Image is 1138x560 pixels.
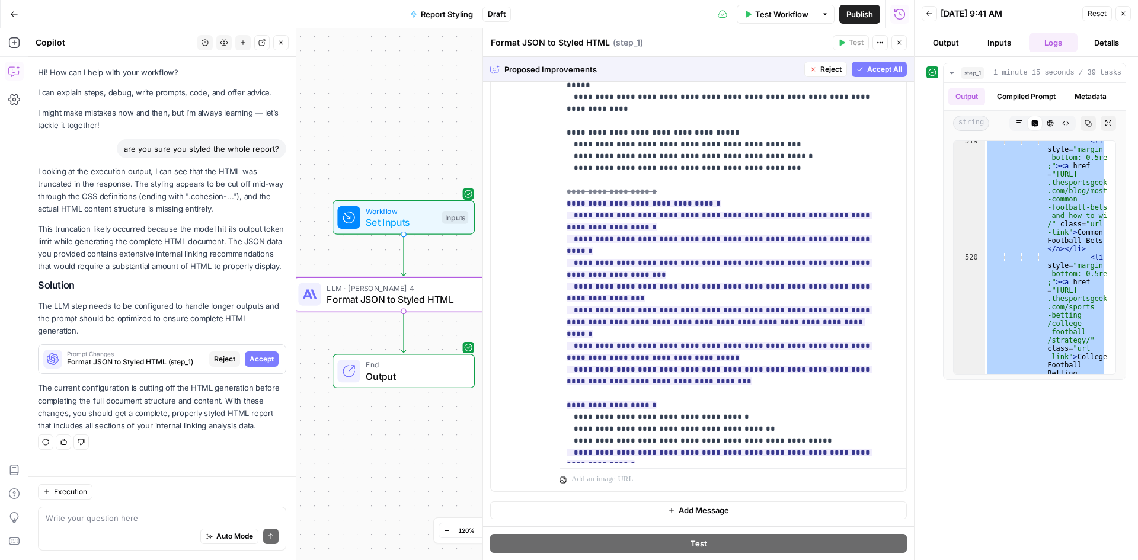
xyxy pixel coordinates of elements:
[737,5,816,24] button: Test Workflow
[846,8,873,20] span: Publish
[54,487,87,497] span: Execution
[401,311,405,353] g: Edge from step_1 to end
[833,35,869,50] button: Test
[849,37,864,48] span: Test
[1088,8,1107,19] span: Reset
[990,88,1063,105] button: Compiled Prompt
[852,62,907,77] button: Accept All
[366,206,436,217] span: Workflow
[38,300,286,337] p: The LLM step needs to be configured to handle longer outputs and the prompt should be optimized t...
[490,534,907,553] button: Test
[679,504,729,516] span: Add Message
[954,137,985,253] div: 519
[944,63,1126,82] button: 1 minute 15 seconds / 39 tasks
[327,282,476,293] span: LLM · [PERSON_NAME] 4
[839,5,880,24] button: Publish
[250,354,274,364] span: Accept
[922,33,970,52] button: Output
[442,211,468,224] div: Inputs
[214,354,235,364] span: Reject
[944,83,1126,379] div: 1 minute 15 seconds / 39 tasks
[200,529,258,544] button: Auto Mode
[38,223,286,273] p: This truncation likely occurred because the model hit its output token limit while generating the...
[1029,33,1078,52] button: Logs
[38,107,286,132] p: I might make mistakes now and then, but I’m always learning — let’s tackle it together!
[38,382,286,432] p: The current configuration is cutting off the HTML generation before completing the full document ...
[691,537,707,549] span: Test
[820,64,842,75] span: Reject
[961,67,984,79] span: step_1
[366,215,436,229] span: Set Inputs
[327,292,476,306] span: Format JSON to Styled HTML
[490,501,907,519] button: Add Message
[1082,6,1112,21] button: Reset
[38,280,286,291] h2: Solution
[867,64,902,75] span: Accept All
[491,37,610,49] textarea: Format JSON to Styled HTML
[403,5,480,24] button: Report Styling
[755,8,808,20] span: Test Workflow
[401,235,405,276] g: Edge from start to step_1
[504,63,800,75] span: Proposed Improvements
[954,253,985,394] div: 520
[36,37,194,49] div: Copilot
[209,351,240,367] button: Reject
[804,62,847,77] button: Reject
[38,484,92,500] button: Execution
[488,9,506,20] span: Draft
[117,139,286,158] div: are you sure you styled the whole report?
[293,277,514,312] div: LLM · [PERSON_NAME] 4Format JSON to Styled HTMLStep 1
[38,87,286,99] p: I can explain steps, debug, write prompts, code, and offer advice.
[421,8,473,20] span: Report Styling
[67,351,204,357] span: Prompt Changes
[948,88,985,105] button: Output
[1082,33,1131,52] button: Details
[953,116,989,131] span: string
[975,33,1024,52] button: Inputs
[366,369,462,383] span: Output
[458,526,475,535] span: 120%
[1067,88,1114,105] button: Metadata
[245,351,279,367] button: Accept
[993,68,1121,78] span: 1 minute 15 seconds / 39 tasks
[67,357,204,367] span: Format JSON to Styled HTML (step_1)
[38,66,286,79] p: Hi! How can I help with your workflow?
[366,359,462,370] span: End
[293,354,514,388] div: EndOutput
[613,37,643,49] span: ( step_1 )
[38,165,286,216] p: Looking at the execution output, I can see that the HTML was truncated in the response. The styli...
[216,531,253,542] span: Auto Mode
[293,200,514,235] div: WorkflowSet InputsInputs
